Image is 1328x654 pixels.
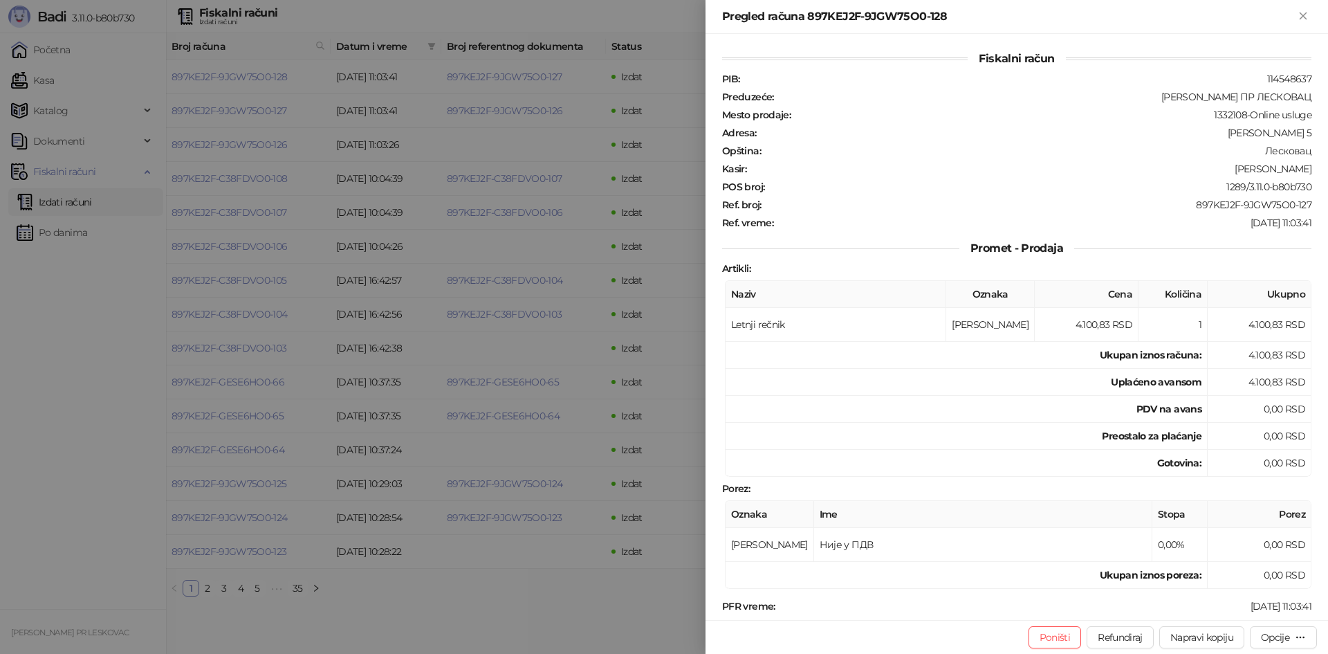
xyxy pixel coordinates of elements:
div: 1332108-Online usluge [792,109,1313,121]
strong: Ukupan iznos poreza: [1100,569,1201,581]
strong: PDV na avans [1136,403,1201,415]
span: Fiskalni račun [968,52,1065,65]
div: [PERSON_NAME] [748,163,1313,175]
td: 0,00 RSD [1208,423,1311,450]
td: 0,00 RSD [1208,396,1311,423]
strong: POS broj : [722,181,764,193]
th: Cena [1035,281,1138,308]
strong: Ref. broj : [722,199,762,211]
strong: Ukupan iznos računa : [1100,349,1201,361]
th: Ukupno [1208,281,1311,308]
td: Није у ПДВ [814,528,1152,562]
td: Letnji rečnik [726,308,946,342]
strong: Uplaćeno avansom [1111,376,1201,388]
strong: Opština : [722,145,761,157]
strong: PFR broj računa : [722,618,798,630]
td: 0,00% [1152,528,1208,562]
div: Pregled računa 897KEJ2F-9JGW75O0-128 [722,8,1295,25]
th: Naziv [726,281,946,308]
div: Лесковац [762,145,1313,157]
div: [PERSON_NAME] ПР ЛЕСКОВАЦ [775,91,1313,103]
th: Količina [1138,281,1208,308]
span: Promet - Prodaja [959,242,1074,255]
button: Zatvori [1295,8,1311,25]
th: Stopa [1152,501,1208,528]
td: [PERSON_NAME] [946,308,1035,342]
td: 4.100,83 RSD [1035,308,1138,342]
button: Poništi [1029,626,1082,648]
strong: PIB : [722,73,739,85]
button: Napravi kopiju [1159,626,1244,648]
th: Porez [1208,501,1311,528]
strong: Ref. vreme : [722,217,773,229]
div: [DATE] 11:03:41 [777,600,1313,612]
strong: Gotovina : [1157,457,1201,469]
td: [PERSON_NAME] [726,528,814,562]
td: 4.100,83 RSD [1208,369,1311,396]
strong: Kasir : [722,163,746,175]
div: [DATE] 11:03:41 [775,217,1313,229]
th: Oznaka [946,281,1035,308]
th: Oznaka [726,501,814,528]
td: 0,00 RSD [1208,450,1311,477]
strong: Preostalo za plaćanje [1102,430,1201,442]
td: 0,00 RSD [1208,528,1311,562]
td: 4.100,83 RSD [1208,308,1311,342]
strong: PFR vreme : [722,600,775,612]
td: 0,00 RSD [1208,562,1311,589]
strong: Artikli : [722,262,750,275]
span: Napravi kopiju [1170,631,1233,644]
button: Refundiraj [1087,626,1154,648]
button: Opcije [1250,626,1317,648]
strong: Porez : [722,482,750,495]
strong: Preduzeće : [722,91,774,103]
td: 1 [1138,308,1208,342]
th: Ime [814,501,1152,528]
div: 1289/3.11.0-b80b730 [766,181,1313,193]
div: 897KEJ2F-9JGW75O0-128 [800,618,1313,630]
strong: Adresa : [722,127,757,139]
div: Opcije [1261,631,1289,644]
div: [PERSON_NAME] 5 [758,127,1313,139]
strong: Mesto prodaje : [722,109,791,121]
td: 4.100,83 RSD [1208,342,1311,369]
div: 114548637 [741,73,1313,85]
div: 897KEJ2F-9JGW75O0-127 [763,199,1313,211]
